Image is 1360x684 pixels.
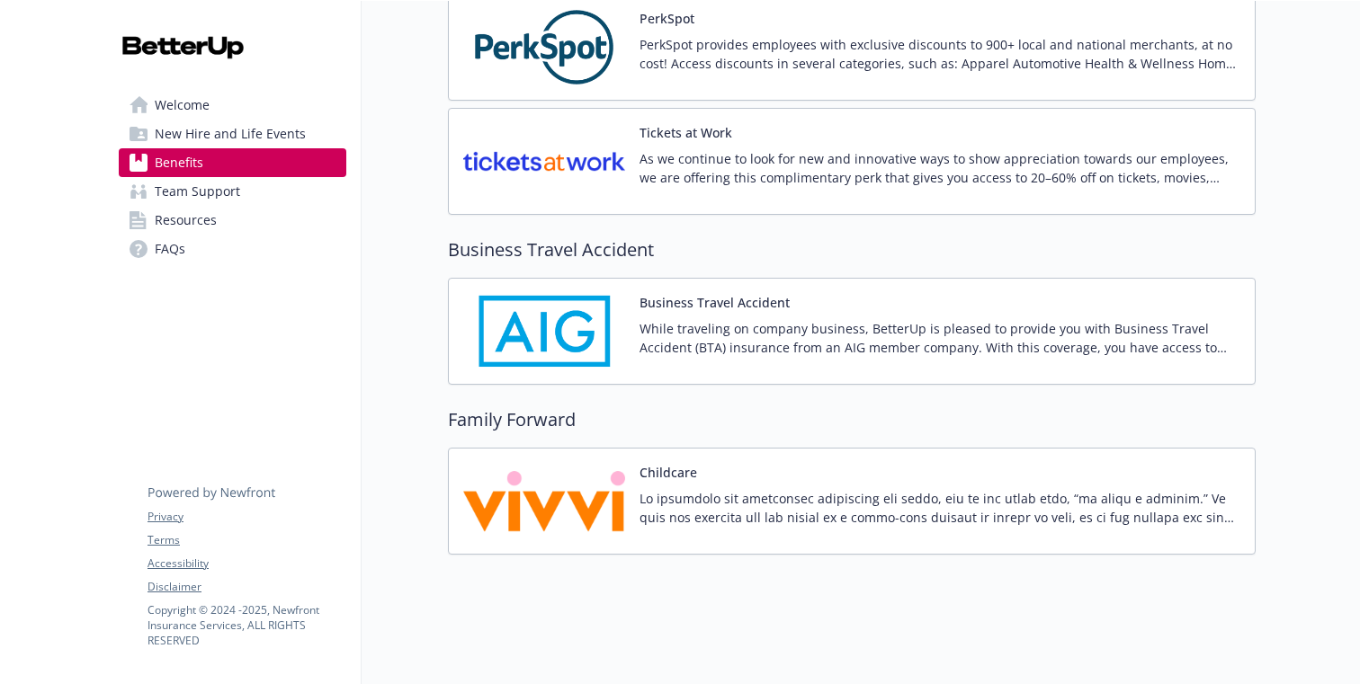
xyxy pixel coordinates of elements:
[155,235,185,263] span: FAQs
[148,509,345,525] a: Privacy
[119,206,346,235] a: Resources
[448,406,1256,433] h2: Family Forward
[640,319,1240,357] p: While traveling on company business, BetterUp is pleased to provide you with Business Travel Acci...
[463,293,625,369] img: AIG American General Life Insurance Company carrier logo
[155,148,203,177] span: Benefits
[463,123,625,200] img: TicketsatWork carrier logo
[463,463,625,539] img: Vivvi carrier logo
[448,236,1256,263] h2: Business Travel Accident
[119,91,346,120] a: Welcome
[148,555,345,572] a: Accessibility
[148,579,345,595] a: Disclaimer
[155,120,306,148] span: New Hire and Life Events
[640,9,694,28] button: PerkSpot
[119,177,346,206] a: Team Support
[119,235,346,263] a: FAQs
[148,532,345,548] a: Terms
[640,123,732,142] button: Tickets at Work
[640,149,1240,187] p: As we continue to look for new and innovative ways to show appreciation towards our employees, we...
[640,463,697,482] button: Childcare
[148,602,345,648] p: Copyright © 2024 - 2025 , Newfront Insurance Services, ALL RIGHTS RESERVED
[640,35,1240,73] p: PerkSpot provides employees with exclusive discounts to 900+ local and national merchants, at no ...
[119,148,346,177] a: Benefits
[640,293,790,312] button: Business Travel Accident
[640,489,1240,527] p: Lo ipsumdolo sit ametconsec adipiscing eli seddo, eiu te inc utlab etdo, “ma aliqu e adminim.” Ve...
[119,120,346,148] a: New Hire and Life Events
[155,206,217,235] span: Resources
[155,91,210,120] span: Welcome
[463,9,625,85] img: PerkSpot carrier logo
[155,177,240,206] span: Team Support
